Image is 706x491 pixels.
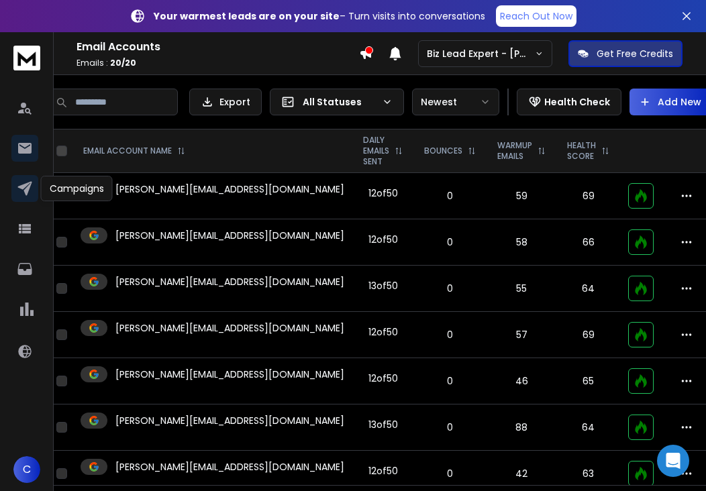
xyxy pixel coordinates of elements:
td: 69 [556,173,620,219]
p: 0 [421,189,478,203]
div: 12 of 50 [368,372,398,385]
p: Biz Lead Expert - [PERSON_NAME] [427,47,535,60]
p: 0 [421,421,478,434]
td: 64 [556,266,620,312]
p: Get Free Credits [597,47,673,60]
div: 13 of 50 [368,418,398,431]
div: 12 of 50 [368,186,398,200]
p: – Turn visits into conversations [154,9,485,23]
p: DAILY EMAILS SENT [363,135,389,167]
strong: Your warmest leads are on your site [154,9,340,23]
p: 0 [421,374,478,388]
td: 55 [487,266,556,312]
p: 0 [421,467,478,480]
div: 12 of 50 [368,325,398,339]
td: 64 [556,404,620,451]
p: [PERSON_NAME][EMAIL_ADDRESS][DOMAIN_NAME] [115,460,344,474]
div: 12 of 50 [368,464,398,478]
div: 12 of 50 [368,233,398,246]
td: 46 [487,358,556,404]
div: Open Intercom Messenger [657,445,689,477]
div: 13 of 50 [368,279,398,292]
a: Reach Out Now [496,5,576,27]
p: [PERSON_NAME][EMAIL_ADDRESS][DOMAIN_NAME] [115,229,344,242]
img: logo [13,46,40,70]
p: 0 [421,282,478,295]
td: 59 [487,173,556,219]
p: Emails : [77,58,359,68]
p: [PERSON_NAME][EMAIL_ADDRESS][DOMAIN_NAME] [115,321,344,335]
h1: Email Accounts [77,39,359,55]
td: 88 [487,404,556,451]
button: Export [189,89,262,115]
p: HEALTH SCORE [567,140,596,162]
p: [PERSON_NAME][EMAIL_ADDRESS][DOMAIN_NAME] [115,368,344,381]
p: WARMUP EMAILS [497,140,532,162]
button: C [13,456,40,483]
button: Newest [412,89,499,115]
div: Campaigns [41,176,113,201]
div: EMAIL ACCOUNT NAME [83,146,185,156]
p: [PERSON_NAME][EMAIL_ADDRESS][DOMAIN_NAME] [115,414,344,427]
td: 58 [487,219,556,266]
p: 0 [421,328,478,341]
span: 20 / 20 [110,57,136,68]
p: [PERSON_NAME][EMAIL_ADDRESS][DOMAIN_NAME] [115,182,344,196]
p: BOUNCES [424,146,462,156]
td: 66 [556,219,620,266]
button: Get Free Credits [568,40,683,67]
button: Health Check [517,89,621,115]
p: All Statuses [303,95,376,109]
p: 0 [421,235,478,249]
p: Reach Out Now [500,9,572,23]
td: 65 [556,358,620,404]
td: 69 [556,312,620,358]
p: [PERSON_NAME][EMAIL_ADDRESS][DOMAIN_NAME] [115,275,344,288]
td: 57 [487,312,556,358]
p: Health Check [544,95,610,109]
